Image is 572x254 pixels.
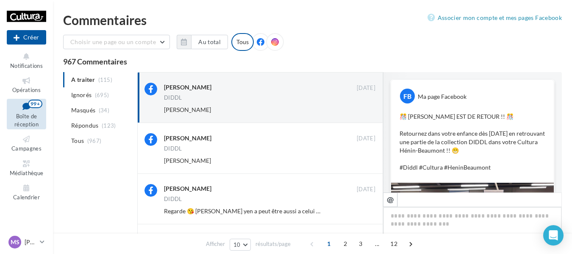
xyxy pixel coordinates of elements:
span: Choisir une page ou un compte [70,38,156,45]
span: Opérations [12,87,41,93]
div: Commentaires [63,14,562,26]
div: Ma page Facebook [418,92,466,101]
p: [PERSON_NAME] [25,238,36,246]
span: 10 [233,241,241,248]
div: 967 Commentaires [63,58,562,65]
div: FB [400,89,415,103]
span: [DATE] [357,84,375,92]
button: Au total [191,35,228,49]
button: Créer [7,30,46,45]
span: Calendrier [13,194,40,201]
div: 99+ [28,100,42,108]
span: Afficher [206,240,225,248]
a: Associer mon compte et mes pages Facebook [428,13,562,23]
span: [DATE] [357,186,375,193]
div: Nouvelle campagne [7,30,46,45]
span: Masqués [71,106,95,114]
span: (695) [95,92,109,98]
span: Répondus [71,121,99,130]
button: 10 [230,239,251,251]
div: [PERSON_NAME] [164,134,211,142]
span: Notifications [10,62,43,69]
a: MS [PERSON_NAME] [7,234,46,250]
a: Médiathèque [7,157,46,178]
button: @ [383,193,397,207]
span: [PERSON_NAME] [164,157,211,164]
span: MS [11,238,19,246]
p: 🎊 [PERSON_NAME] EST DE RETOUR !! 🎊 Retournez dans votre enfance dès [DATE] en retrouvant une part... [400,112,545,172]
div: Open Intercom Messenger [543,225,564,246]
div: DIDDL [164,146,182,151]
span: 12 [387,237,401,251]
button: Choisir une page ou un compte [63,35,170,49]
span: Ignorés [71,91,92,99]
a: Campagnes [7,133,46,154]
span: Boîte de réception [14,113,39,128]
span: 2 [339,237,352,251]
span: Médiathèque [10,170,44,176]
span: Regarde 😘 [PERSON_NAME] yen a peut être aussi a celui de [PERSON_NAME] [164,207,371,215]
button: Au total [177,35,228,49]
div: [PERSON_NAME] [164,184,211,193]
i: @ [387,195,394,203]
span: [PERSON_NAME] [164,106,211,113]
a: Opérations [7,74,46,95]
span: Tous [71,137,84,145]
span: ... [370,237,384,251]
span: 1 [322,237,336,251]
span: [DATE] [357,135,375,142]
div: Tous [231,33,254,51]
a: Boîte de réception99+ [7,99,46,130]
div: [PERSON_NAME] [164,83,211,92]
span: Campagnes [11,145,42,152]
span: (123) [102,122,116,129]
a: Calendrier [7,181,46,202]
span: (34) [99,107,109,114]
span: (967) [87,137,102,144]
button: Notifications [7,50,46,71]
span: résultats/page [255,240,291,248]
div: DIDDL [164,196,182,202]
span: 3 [354,237,367,251]
div: DIDDL [164,95,182,100]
